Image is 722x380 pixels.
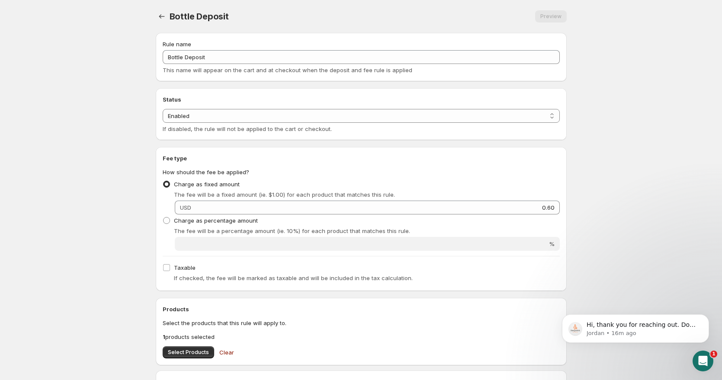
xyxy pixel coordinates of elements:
[693,351,713,371] iframe: Intercom live chat
[180,204,191,211] span: USD
[163,346,214,358] button: Select Products
[219,348,234,357] span: Clear
[163,95,560,104] h2: Status
[38,33,149,41] p: Message from Jordan, sent 16m ago
[163,125,332,132] span: If disabled, the rule will not be applied to the cart or checkout.
[163,169,249,176] span: How should the fee be applied?
[163,319,560,327] p: Select the products that this rule will apply to.
[174,275,413,281] span: If checked, the fee will be marked as taxable and will be included in the tax calculation.
[174,227,560,235] p: The fee will be a percentage amount (ie. 10%) for each product that matches this rule.
[174,264,196,271] span: Taxable
[38,25,149,101] span: Hi, thank you for reaching out. Do you happen to be on shopify plus? The challenge is we do not k...
[163,332,560,341] p: products selected
[549,296,722,357] iframe: Intercom notifications message
[170,11,229,22] span: Bottle Deposit
[710,351,717,358] span: 1
[163,154,560,163] h2: Fee type
[163,41,191,48] span: Rule name
[163,67,412,73] span: This name will appear on the cart and at checkout when the deposit and fee rule is applied
[163,305,560,313] h2: Products
[168,349,209,356] span: Select Products
[156,10,168,22] button: Settings
[174,217,258,224] span: Charge as percentage amount
[549,240,555,247] span: %
[163,333,165,340] b: 1
[214,344,239,361] button: Clear
[174,191,395,198] span: The fee will be a fixed amount (ie. $1.00) for each product that matches this rule.
[174,181,240,188] span: Charge as fixed amount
